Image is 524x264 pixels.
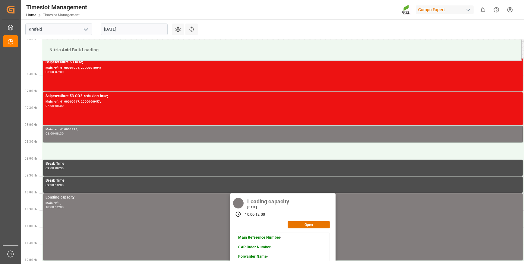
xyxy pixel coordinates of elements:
[245,205,291,209] div: [DATE]
[46,206,54,208] div: 10:00
[25,208,37,211] span: 10:30 Hr
[416,4,476,15] button: Compo Expert
[25,106,37,110] span: 07:30 Hr
[55,184,64,186] div: 10:00
[54,104,55,107] div: -
[46,184,54,186] div: 09:30
[26,3,87,12] div: Timeslot Management
[46,178,520,184] div: Break Time
[46,132,54,135] div: 08:00
[25,24,92,35] input: Type to search/select
[46,93,520,99] div: Salpetersäure 53 CO2-reduziert lose;
[238,245,270,249] strong: SAP Order Number
[25,191,37,194] span: 10:00 Hr
[46,167,54,170] div: 09:00
[254,212,255,218] div: -
[46,99,520,104] div: Main ref : 6100000917, 2000000957;
[25,89,37,93] span: 07:00 Hr
[54,132,55,135] div: -
[54,71,55,73] div: -
[476,3,490,17] button: show 0 new notifications
[46,59,520,65] div: Salpetersäure 53 lose;
[101,24,168,35] input: DD.MM.YYYY
[238,235,280,240] strong: Main Reference Number
[46,195,520,201] div: Loading capacity
[55,132,64,135] div: 08:30
[25,72,37,76] span: 06:30 Hr
[55,71,64,73] div: 07:00
[81,25,90,34] button: open menu
[238,254,267,259] strong: Forwarder Name
[46,71,54,73] div: 06:00
[54,184,55,186] div: -
[55,206,64,208] div: 12:00
[238,235,294,240] p: -
[55,104,64,107] div: 08:00
[416,5,474,14] div: Compo Expert
[25,123,37,126] span: 08:00 Hr
[245,212,254,218] div: 10:00
[25,174,37,177] span: 09:30 Hr
[46,127,520,132] div: Main ref : 610001123,
[25,140,37,143] span: 08:30 Hr
[55,167,64,170] div: 09:30
[402,5,412,15] img: Screenshot%202023-09-29%20at%2010.02.21.png_1712312052.png
[255,212,265,218] div: 12:00
[490,3,503,17] button: Help Center
[26,13,36,17] a: Home
[46,104,54,107] div: 07:00
[25,157,37,160] span: 09:00 Hr
[245,196,291,205] div: Loading capacity
[46,65,520,71] div: Main ref : 6100001094, 2000001004;
[238,254,294,259] p: -
[238,245,294,250] p: -
[47,44,516,56] div: Nitric Acid Bulk Loading
[46,161,520,167] div: Break Time
[54,206,55,208] div: -
[54,167,55,170] div: -
[25,224,37,228] span: 11:00 Hr
[288,221,330,228] button: Open
[25,241,37,245] span: 11:30 Hr
[46,201,520,206] div: Main ref : ,
[25,258,37,262] span: 12:00 Hr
